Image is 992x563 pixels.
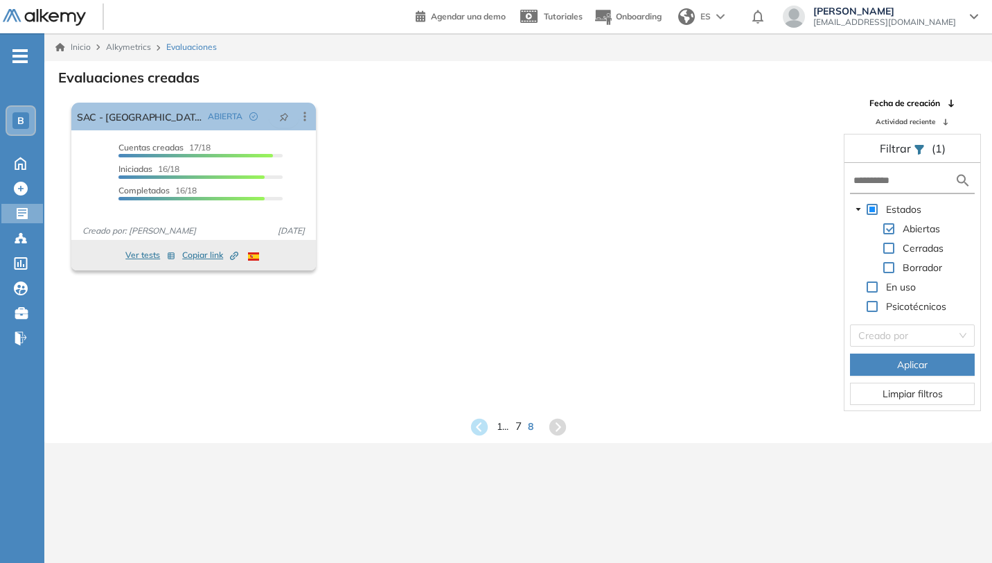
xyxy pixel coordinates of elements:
span: caret-down [855,206,862,213]
a: Agendar una demo [416,7,506,24]
span: Fecha de creación [869,97,940,110]
span: Estados [883,201,924,218]
span: 16/18 [118,164,179,174]
span: Estados [886,203,921,216]
span: Psicotécnicos [883,298,949,315]
span: Creado por: [PERSON_NAME] [77,225,202,237]
span: Aplicar [897,357,928,372]
span: 7 [515,419,521,435]
span: Cuentas creadas [118,142,184,153]
img: arrow [716,14,725,19]
span: Actividad reciente [876,116,935,127]
span: Completados [118,185,170,196]
span: Cerradas [903,242,944,254]
button: Aplicar [850,354,975,376]
img: search icon [955,172,971,189]
span: Psicotécnicos [886,300,946,313]
button: Copiar link [182,247,238,263]
span: Borrador [900,259,945,276]
a: Inicio [55,41,91,53]
i: - [12,55,28,58]
span: [DATE] [272,225,310,237]
span: Onboarding [616,11,662,21]
span: check-circle [249,112,258,121]
span: ABIERTA [208,110,242,123]
span: [EMAIL_ADDRESS][DOMAIN_NAME] [813,17,956,28]
span: (1) [932,140,946,157]
button: pushpin [269,105,299,128]
span: pushpin [279,111,289,122]
span: Cerradas [900,240,946,257]
span: Limpiar filtros [883,386,943,401]
span: En uso [883,279,919,295]
span: [PERSON_NAME] [813,6,956,17]
span: 16/18 [118,185,197,196]
a: SAC - [GEOGRAPHIC_DATA] [77,103,202,130]
button: Ver tests [125,247,175,263]
span: 8 [528,419,533,434]
span: Iniciadas [118,164,152,174]
span: Filtrar [880,141,914,155]
img: world [678,8,695,25]
span: Agendar una demo [431,11,506,21]
h3: Evaluaciones creadas [58,69,200,86]
span: Evaluaciones [166,41,217,53]
span: Abiertas [903,223,940,235]
span: B [17,115,24,126]
span: Copiar link [182,249,238,261]
span: Borrador [903,261,942,274]
span: Abiertas [900,220,943,237]
span: ES [700,10,711,23]
img: Logo [3,9,86,26]
button: Onboarding [594,2,662,32]
span: En uso [886,281,916,293]
button: Limpiar filtros [850,383,975,405]
span: 1 ... [497,419,508,434]
span: Tutoriales [544,11,583,21]
span: Alkymetrics [106,42,151,52]
img: ESP [248,252,259,261]
span: 17/18 [118,142,211,153]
